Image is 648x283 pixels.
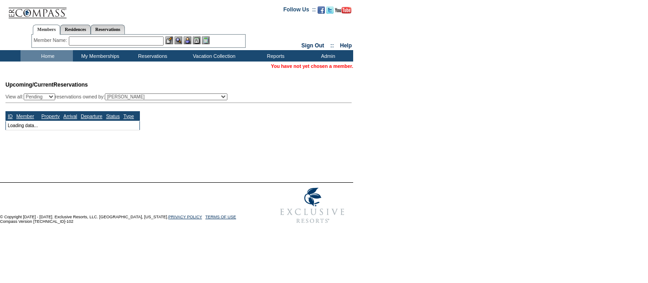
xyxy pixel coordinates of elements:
a: Subscribe to our YouTube Channel [335,9,351,15]
a: Sign Out [301,42,324,49]
td: My Memberships [73,50,125,62]
img: Reservations [193,36,201,44]
a: Help [340,42,352,49]
a: Arrival [63,113,77,119]
a: TERMS OF USE [206,215,237,219]
span: You have not yet chosen a member. [271,63,353,69]
a: Member [16,113,34,119]
td: Vacation Collection [178,50,248,62]
div: Member Name: [34,36,69,44]
img: Exclusive Resorts [272,183,353,228]
td: Reports [248,50,301,62]
a: Follow us on Twitter [326,9,334,15]
img: Impersonate [184,36,191,44]
img: Become our fan on Facebook [318,6,325,14]
td: Follow Us :: [283,5,316,16]
span: :: [330,42,334,49]
span: Upcoming/Current [5,82,53,88]
span: Reservations [5,82,88,88]
img: b_edit.gif [165,36,173,44]
td: Reservations [125,50,178,62]
img: b_calculator.gif [202,36,210,44]
a: Type [123,113,134,119]
a: Become our fan on Facebook [318,9,325,15]
a: Members [33,25,61,35]
td: Admin [301,50,353,62]
a: Reservations [91,25,125,34]
a: Departure [81,113,102,119]
a: Property [41,113,60,119]
img: Subscribe to our YouTube Channel [335,7,351,14]
td: Home [21,50,73,62]
img: View [175,36,182,44]
td: Loading data... [6,121,140,130]
a: ID [8,113,13,119]
img: Follow us on Twitter [326,6,334,14]
a: PRIVACY POLICY [168,215,202,219]
a: Status [106,113,120,119]
div: View all: reservations owned by: [5,93,231,100]
a: Residences [60,25,91,34]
